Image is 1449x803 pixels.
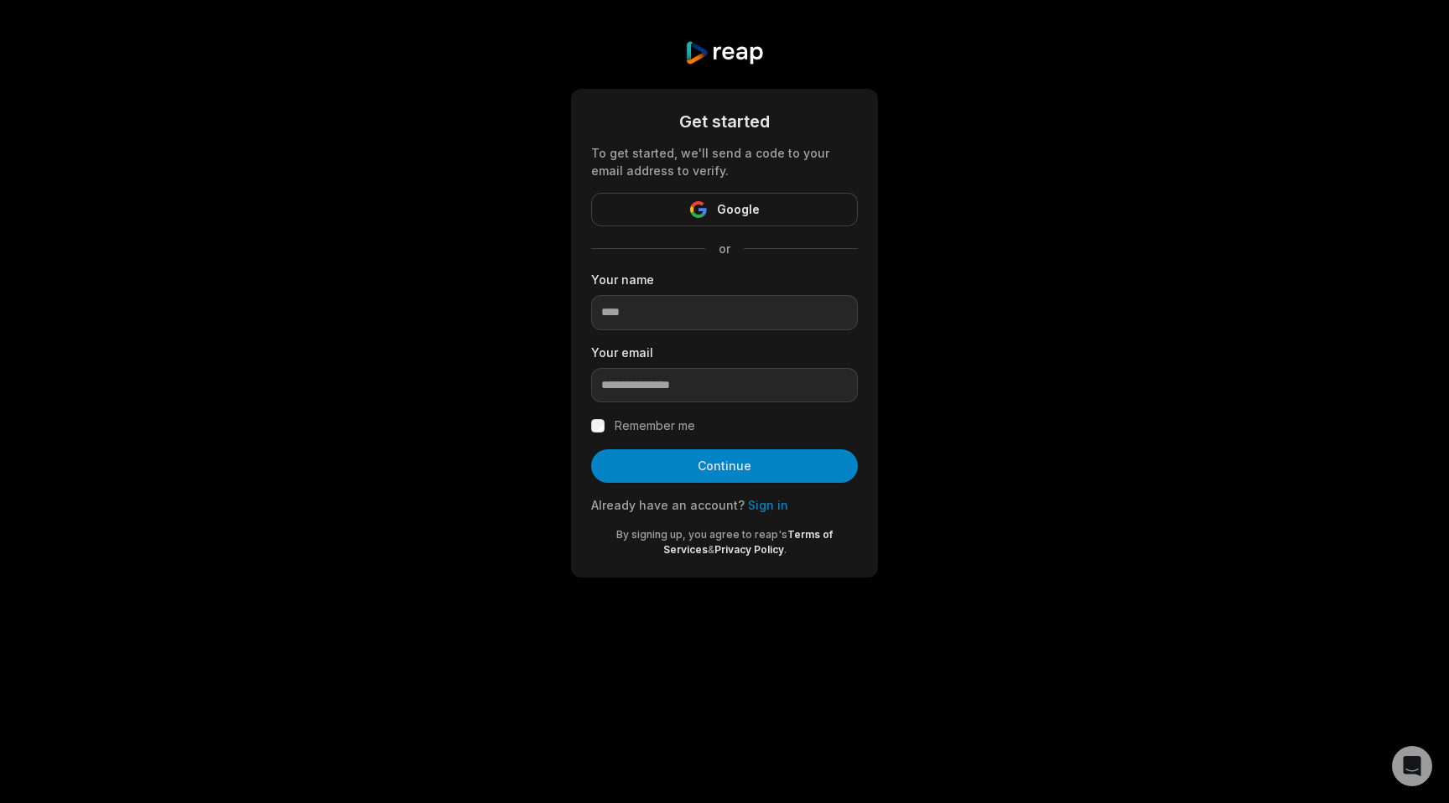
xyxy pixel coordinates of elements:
[714,543,784,556] a: Privacy Policy
[591,449,858,483] button: Continue
[591,498,745,512] span: Already have an account?
[615,416,695,436] label: Remember me
[784,543,787,556] span: .
[591,344,858,361] label: Your email
[591,109,858,134] div: Get started
[717,199,760,220] span: Google
[705,240,744,257] span: or
[708,543,714,556] span: &
[616,528,787,541] span: By signing up, you agree to reap's
[748,498,788,512] a: Sign in
[684,40,764,65] img: reap
[591,193,858,226] button: Google
[591,271,858,288] label: Your name
[591,144,858,179] div: To get started, we'll send a code to your email address to verify.
[1392,746,1432,786] div: Open Intercom Messenger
